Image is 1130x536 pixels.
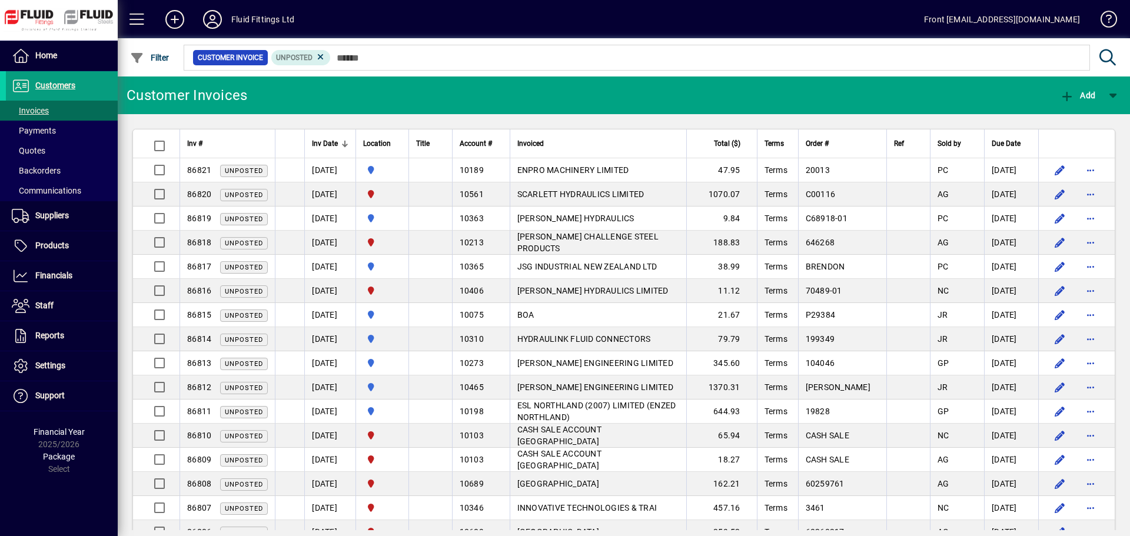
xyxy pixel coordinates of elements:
td: [DATE] [984,351,1038,375]
span: 10363 [460,214,484,223]
td: [DATE] [304,496,355,520]
td: [DATE] [984,399,1038,424]
button: More options [1081,378,1100,397]
span: Terms [765,189,787,199]
td: [DATE] [304,158,355,182]
span: Suppliers [35,211,69,220]
button: Edit [1051,450,1069,469]
button: More options [1081,329,1100,348]
span: Unposted [225,264,263,271]
td: [DATE] [304,448,355,472]
td: [DATE] [304,351,355,375]
td: [DATE] [304,255,355,279]
span: AUCKLAND [363,308,401,321]
span: 60259761 [806,479,845,488]
span: Payments [12,126,56,135]
span: 86813 [187,358,211,368]
span: Settings [35,361,65,370]
span: 86819 [187,214,211,223]
td: [DATE] [984,472,1038,496]
span: [PERSON_NAME] [806,382,870,392]
div: Order # [806,137,879,150]
span: P29384 [806,310,836,319]
span: 86818 [187,238,211,247]
span: 10689 [460,479,484,488]
span: AG [938,479,949,488]
div: Inv # [187,137,268,150]
div: Invoiced [517,137,679,150]
span: INNOVATIVE TECHNOLOGIES & TRAI [517,503,657,512]
a: Home [6,41,118,71]
button: Edit [1051,161,1069,179]
span: PC [938,262,949,271]
span: Order # [806,137,829,150]
span: Package [43,452,75,461]
span: FLUID FITTINGS CHRISTCHURCH [363,236,401,249]
span: 646268 [806,238,835,247]
span: 19828 [806,407,830,416]
span: CASH SALE ACCOUNT [GEOGRAPHIC_DATA] [517,449,601,470]
span: 10103 [460,455,484,464]
span: FLUID FITTINGS CHRISTCHURCH [363,501,401,514]
span: AUCKLAND [363,332,401,345]
a: Suppliers [6,201,118,231]
div: Location [363,137,401,150]
span: Terms [765,503,787,512]
span: Terms [765,479,787,488]
span: Unposted [225,505,263,512]
span: [PERSON_NAME] ENGINEERING LIMITED [517,358,673,368]
span: Terms [765,214,787,223]
span: 10465 [460,382,484,392]
a: Communications [6,181,118,201]
a: Settings [6,351,118,381]
div: Ref [894,137,923,150]
div: Inv Date [312,137,348,150]
span: CASH SALE [806,431,849,440]
span: Terms [765,358,787,368]
button: Edit [1051,257,1069,276]
button: Edit [1051,498,1069,517]
a: Quotes [6,141,118,161]
span: Customers [35,81,75,90]
span: 86820 [187,189,211,199]
button: Edit [1051,329,1069,348]
button: More options [1081,474,1100,493]
td: [DATE] [304,399,355,424]
span: Unposted [225,432,263,440]
td: [DATE] [984,448,1038,472]
td: [DATE] [984,158,1038,182]
button: Edit [1051,233,1069,252]
td: 38.99 [686,255,757,279]
span: Terms [765,431,787,440]
button: More options [1081,498,1100,517]
span: 70489-01 [806,286,842,295]
span: Invoiced [517,137,544,150]
button: More options [1081,185,1100,204]
a: Reports [6,321,118,351]
td: [DATE] [984,424,1038,448]
span: SCARLETT HYDRAULICS LIMITED [517,189,644,199]
div: Customer Invoices [127,86,247,105]
td: [DATE] [304,375,355,399]
span: NC [938,286,949,295]
span: GP [938,358,949,368]
span: Terms [765,238,787,247]
button: Filter [127,47,172,68]
button: Add [156,9,194,30]
td: [DATE] [304,327,355,351]
span: BOA [517,310,534,319]
span: Unposted [225,288,263,295]
span: Unposted [276,54,313,62]
button: More options [1081,281,1100,300]
span: Staff [35,301,54,310]
span: 86816 [187,286,211,295]
button: Edit [1051,474,1069,493]
td: [DATE] [984,303,1038,327]
button: Profile [194,9,231,30]
button: More options [1081,161,1100,179]
span: Terms [765,455,787,464]
button: Edit [1051,426,1069,445]
span: Terms [765,137,784,150]
span: Terms [765,382,787,392]
td: 457.16 [686,496,757,520]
